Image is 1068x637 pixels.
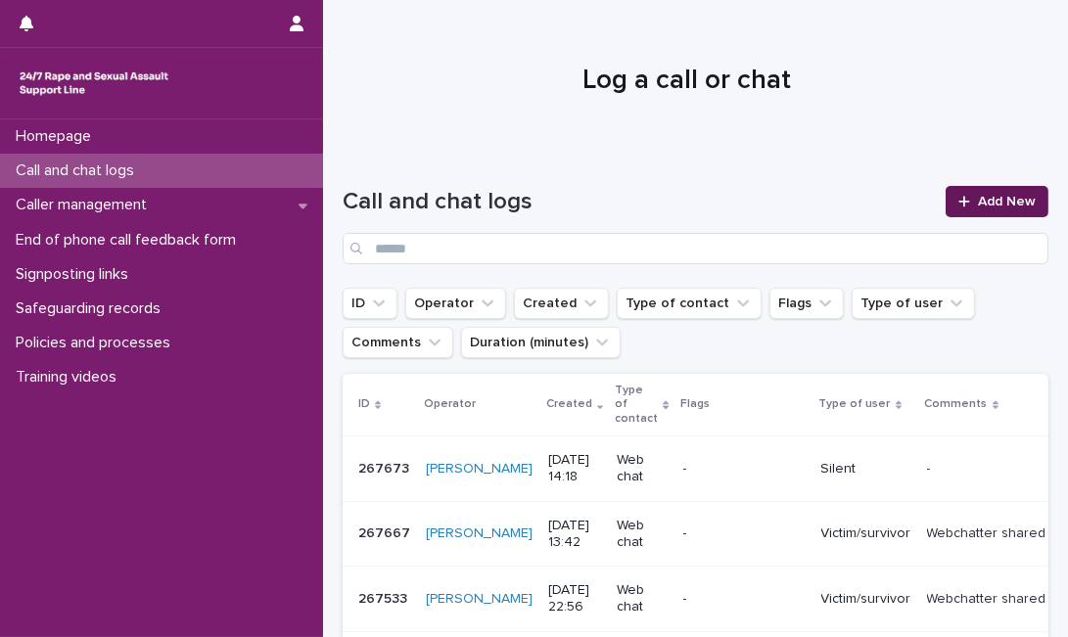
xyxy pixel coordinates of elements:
p: 267533 [358,587,411,608]
p: [DATE] 14:18 [548,452,601,485]
button: Flags [769,288,844,319]
p: - [683,461,806,478]
p: Web chat [617,452,667,485]
p: Homepage [8,127,107,146]
p: End of phone call feedback form [8,231,252,250]
button: Type of user [852,288,975,319]
p: Signposting links [8,265,144,284]
input: Search [343,233,1048,264]
p: - [683,525,806,542]
p: Call and chat logs [8,161,150,180]
p: - [683,591,806,608]
p: - [927,457,935,478]
h1: Call and chat logs [343,188,934,216]
p: Policies and processes [8,334,186,352]
p: Caller management [8,196,163,214]
button: Created [514,288,609,319]
button: Type of contact [617,288,762,319]
p: Web chat [617,518,667,551]
a: Add New [946,186,1048,217]
a: [PERSON_NAME] [426,461,533,478]
p: ID [358,393,370,415]
button: Operator [405,288,506,319]
button: Duration (minutes) [461,327,621,358]
p: Flags [681,393,711,415]
h1: Log a call or chat [343,65,1032,98]
p: [DATE] 13:42 [548,518,601,551]
p: Victim/survivor [821,591,911,608]
p: Training videos [8,368,132,387]
span: Add New [978,195,1036,208]
p: Operator [424,393,476,415]
button: Comments [343,327,453,358]
p: Comments [925,393,988,415]
a: [PERSON_NAME] [426,525,533,542]
img: rhQMoQhaT3yELyF149Cw [16,64,172,103]
p: [DATE] 22:56 [548,582,601,615]
a: [PERSON_NAME] [426,591,533,608]
p: Victim/survivor [821,525,911,542]
p: Type of contact [615,380,658,430]
p: Safeguarding records [8,299,176,318]
p: Silent [821,461,911,478]
p: Web chat [617,582,667,615]
button: ID [343,288,397,319]
p: Created [546,393,592,415]
p: 267673 [358,457,413,478]
p: 267667 [358,522,414,542]
p: Type of user [819,393,891,415]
